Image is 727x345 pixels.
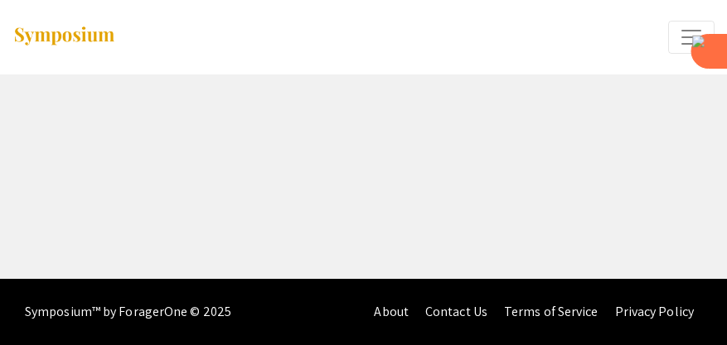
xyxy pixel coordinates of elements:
a: Privacy Policy [615,303,694,320]
a: About [374,303,409,320]
iframe: Chat [12,271,70,333]
img: Symposium by ForagerOne [12,26,116,48]
a: Contact Us [425,303,487,320]
button: Expand or Collapse Menu [668,21,715,54]
div: Symposium™ by ForagerOne © 2025 [25,279,231,345]
a: Terms of Service [504,303,599,320]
